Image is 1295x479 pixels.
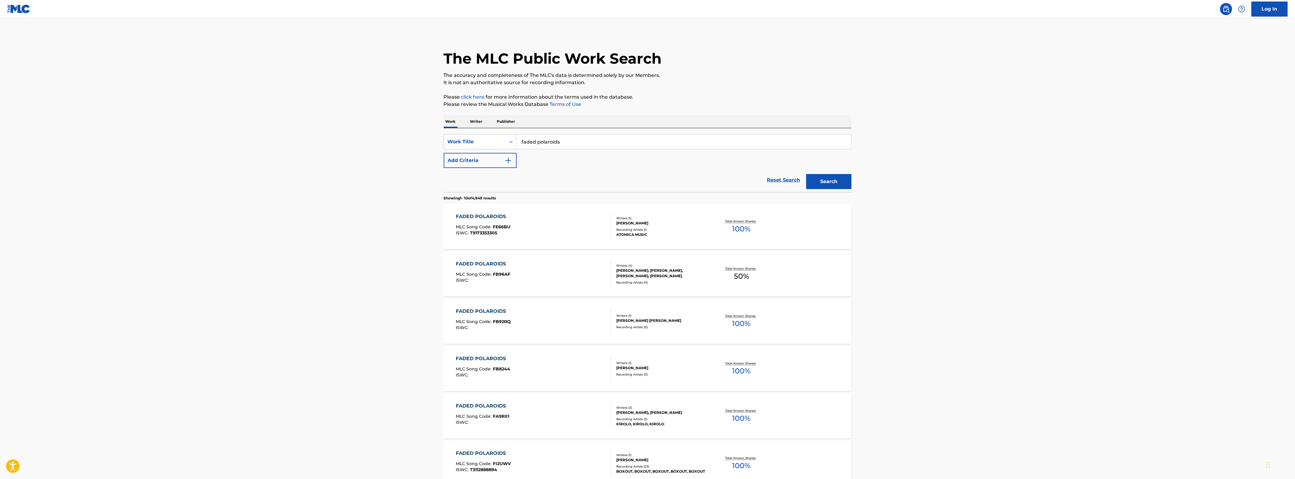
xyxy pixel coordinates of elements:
[617,365,708,371] div: [PERSON_NAME]
[725,266,758,271] p: Total Known Shares:
[493,319,511,324] span: FB92RQ
[1267,456,1270,474] div: Drag
[444,101,852,108] p: Please review the Musical Works Database
[617,417,708,421] div: Recording Artists ( 3 )
[806,174,852,189] button: Search
[444,134,852,192] form: Search Form
[444,195,496,201] p: Showing 1 - 10 of 4,949 results
[1238,5,1246,13] img: help
[617,216,708,220] div: Writers ( 1 )
[444,94,852,101] p: Please for more information about the terms used in the database.
[493,461,511,466] span: FI2UWV
[725,361,758,366] p: Total Known Shares:
[617,220,708,226] div: [PERSON_NAME]
[456,230,470,236] span: ISWC :
[617,361,708,365] div: Writers ( 1 )
[1265,450,1295,479] iframe: Chat Widget
[617,464,708,469] div: Recording Artists ( 23 )
[617,410,708,415] div: [PERSON_NAME], [PERSON_NAME]
[493,414,509,419] span: FA9RX1
[444,49,662,68] h1: The MLC Public Work Search
[456,402,509,410] div: FADED POLAROIDS
[456,325,470,330] span: ISWC :
[456,278,470,283] span: ISWC :
[1220,3,1232,15] a: Public Search
[617,457,708,463] div: [PERSON_NAME]
[456,355,510,362] div: FADED POLAROIDS
[456,461,493,466] span: MLC Song Code :
[732,224,751,234] span: 100 %
[617,453,708,457] div: Writers ( 1 )
[725,314,758,318] p: Total Known Shares:
[444,346,852,391] a: FADED POLAROIDSMLC Song Code:FB8244ISWC:Writers (1)[PERSON_NAME]Recording Artists (0)Total Known ...
[764,173,803,187] a: Reset Search
[470,467,497,472] span: T3112888894
[493,366,510,372] span: FB8244
[456,467,470,472] span: ISWC :
[617,325,708,329] div: Recording Artists ( 0 )
[456,420,470,425] span: ISWC :
[617,280,708,285] div: Recording Artists ( 0 )
[456,213,510,220] div: FADED POLAROIDS
[456,308,511,315] div: FADED POLAROIDS
[444,299,852,344] a: FADED POLAROIDSMLC Song Code:FB92RQISWC:Writers (1)[PERSON_NAME] [PERSON_NAME]Recording Artists (...
[493,271,510,277] span: FB96AF
[468,115,484,128] p: Writer
[448,138,502,145] div: Work Title
[461,94,485,100] a: click here
[456,271,493,277] span: MLC Song Code :
[617,232,708,237] div: ATOMICA MUSIC
[617,313,708,318] div: Writers ( 1 )
[444,79,852,86] p: It is not an authoritative source for recording information.
[456,450,511,457] div: FADED POLAROIDS
[470,230,497,236] span: T9173353305
[617,421,708,427] div: KIROLO, KIROLO, KIROLO
[734,271,749,282] span: 50 %
[456,372,470,378] span: ISWC :
[732,318,751,329] span: 100 %
[444,115,458,128] p: Work
[617,268,708,279] div: [PERSON_NAME], [PERSON_NAME], [PERSON_NAME], [PERSON_NAME]
[7,5,30,13] img: MLC Logo
[725,408,758,413] p: Total Known Shares:
[732,460,751,471] span: 100 %
[456,319,493,324] span: MLC Song Code :
[456,224,493,230] span: MLC Song Code :
[444,204,852,249] a: FADED POLAROIDSMLC Song Code:FE66BUISWC:T9173353305Writers (1)[PERSON_NAME]Recording Artists (1)A...
[617,227,708,232] div: Recording Artists ( 1 )
[549,101,582,107] a: Terms of Use
[1236,3,1248,15] div: Help
[456,414,493,419] span: MLC Song Code :
[725,456,758,460] p: Total Known Shares:
[456,366,493,372] span: MLC Song Code :
[1223,5,1230,13] img: search
[732,366,751,376] span: 100 %
[444,72,852,79] p: The accuracy and completeness of The MLC's data is determined solely by our Members.
[444,393,852,439] a: FADED POLAROIDSMLC Song Code:FA9RX1ISWC:Writers (2)[PERSON_NAME], [PERSON_NAME]Recording Artists ...
[493,224,510,230] span: FE66BU
[495,115,517,128] p: Publisher
[505,157,512,164] img: 9d2ae6d4665cec9f34b9.svg
[725,219,758,224] p: Total Known Shares:
[617,263,708,268] div: Writers ( 4 )
[617,405,708,410] div: Writers ( 2 )
[444,251,852,297] a: FADED POLAROIDSMLC Song Code:FB96AFISWC:Writers (4)[PERSON_NAME], [PERSON_NAME], [PERSON_NAME], [...
[617,318,708,323] div: [PERSON_NAME] [PERSON_NAME]
[732,413,751,424] span: 100 %
[1252,2,1288,17] a: Log In
[444,153,517,168] button: Add Criteria
[617,372,708,377] div: Recording Artists ( 0 )
[456,260,510,268] div: FADED POLAROIDS
[617,469,708,474] div: BOXOUT, BOXOUT, BOXOUT, BOXOUT, BOXOUT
